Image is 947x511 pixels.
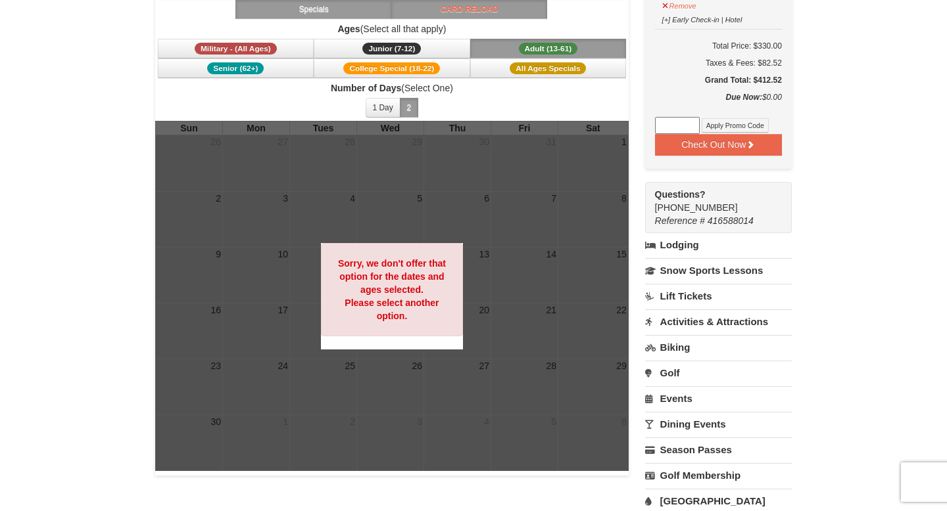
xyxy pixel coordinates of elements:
a: Snow Sports Lessons [645,258,792,282]
button: Senior (62+) [158,58,314,78]
a: Lift Tickets [645,284,792,308]
span: Military - (All Ages) [195,43,277,55]
a: Dining Events [645,412,792,436]
strong: Questions? [655,189,706,200]
button: All Ages Specials [470,58,627,78]
a: Golf [645,361,792,385]
a: Golf Membership [645,463,792,487]
div: Taxes & Fees: $82.52 [655,56,782,70]
button: Check Out Now [655,134,782,155]
button: 2 [400,98,419,118]
button: Junior (7-12) [314,39,470,58]
span: Junior (7-12) [362,43,421,55]
span: 416588014 [708,215,754,226]
button: Apply Promo Code [702,118,769,133]
span: [PHONE_NUMBER] [655,188,768,213]
label: (Select all that apply) [155,22,629,35]
a: Activities & Attractions [645,309,792,334]
a: Season Passes [645,437,792,462]
button: College Special (18-22) [314,58,470,78]
label: (Select One) [155,81,629,95]
h5: Grand Total: $412.52 [655,74,782,87]
strong: Sorry, we don't offer that option for the dates and ages selected. Please select another option. [338,258,446,321]
button: 1 Day [366,98,401,118]
span: Adult (13-61) [519,43,578,55]
strong: Due Now: [726,93,762,102]
a: Biking [645,335,792,359]
span: Senior (62+) [207,62,264,74]
span: College Special (18-22) [343,62,440,74]
span: All Ages Specials [510,62,586,74]
h6: Total Price: $330.00 [655,39,782,53]
div: $0.00 [655,91,782,117]
button: [+] Early Check-in | Hotel [662,10,743,26]
span: Reference # [655,215,705,226]
button: Military - (All Ages) [158,39,314,58]
button: Adult (13-61) [470,39,627,58]
strong: Ages [337,24,360,34]
a: Lodging [645,233,792,257]
a: Events [645,386,792,411]
strong: Number of Days [331,83,401,93]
